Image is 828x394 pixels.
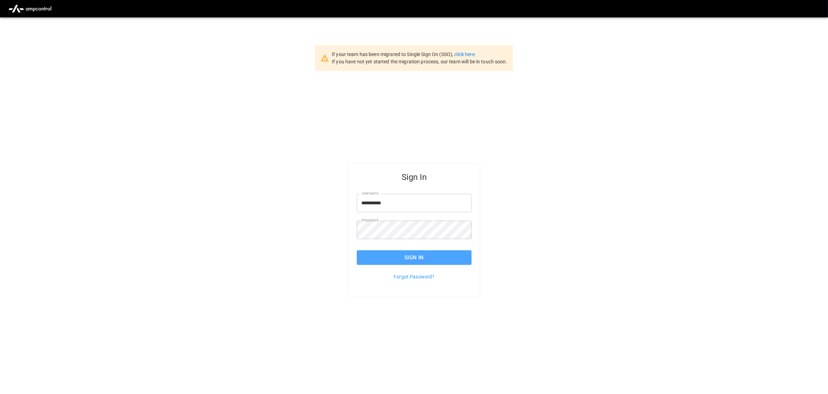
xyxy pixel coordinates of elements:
[357,250,472,265] button: Sign In
[454,52,476,57] a: click here.
[357,273,472,280] p: Forgot Password?
[6,2,54,15] img: ampcontrol.io logo
[357,172,472,183] h5: Sign In
[332,52,454,57] span: If your team has been migrated to Single Sign On (SSO),
[362,191,378,196] label: Username
[362,218,378,223] label: Password
[332,59,507,64] span: If you have not yet started the migration process, our team will be in touch soon.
